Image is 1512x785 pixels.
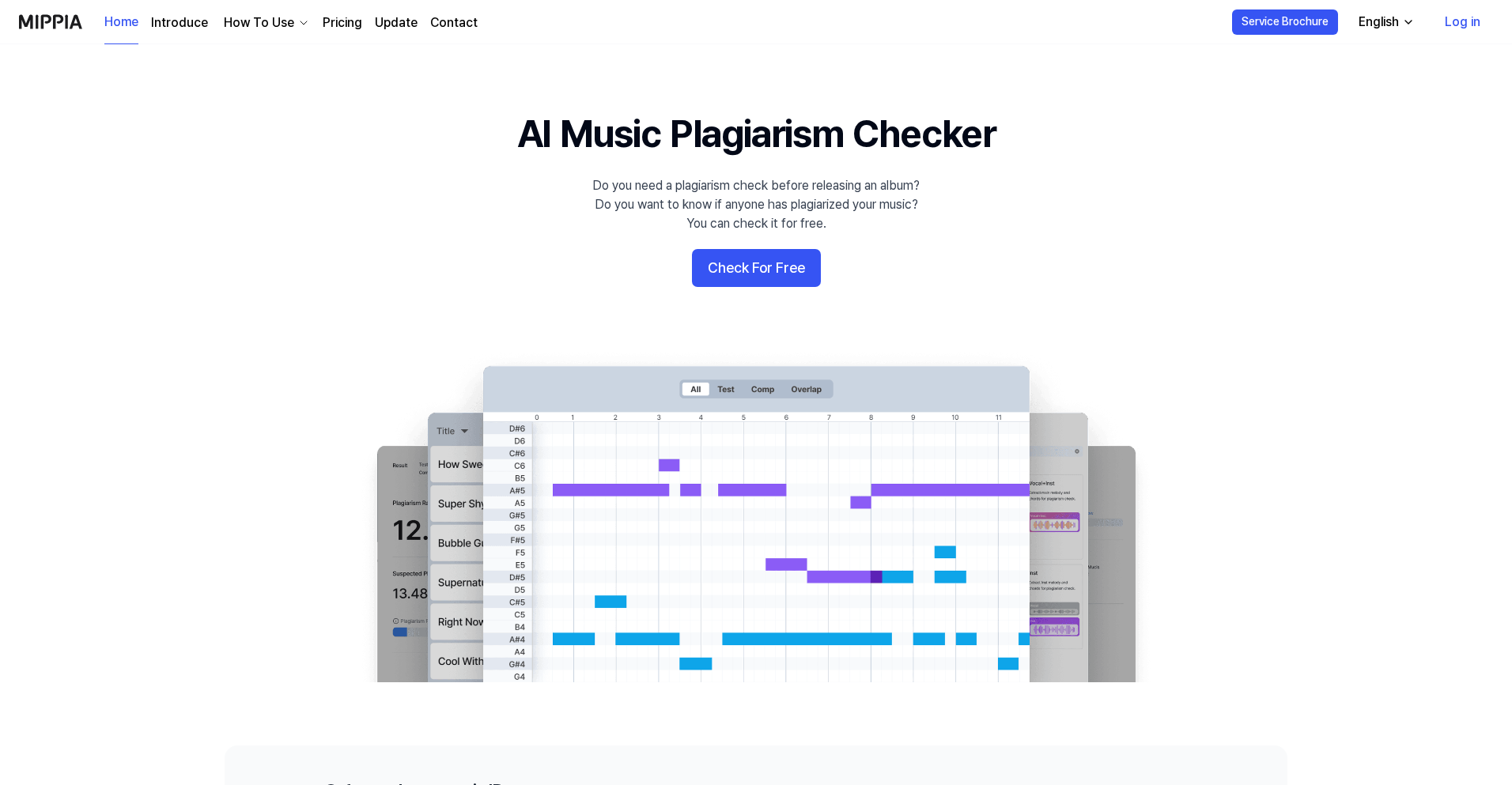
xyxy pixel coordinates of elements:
[1232,9,1338,35] button: Service Brochure
[592,176,920,233] div: Do you need a plagiarism check before releasing an album? Do you want to know if anyone has plagi...
[430,13,478,32] a: Contact
[692,249,821,287] button: Check For Free
[221,13,297,32] div: How To Use
[375,13,418,32] a: Update
[104,1,138,44] a: Home
[323,13,362,32] a: Pricing
[1355,13,1402,32] div: English
[345,350,1167,682] img: main Image
[221,13,310,32] button: How To Use
[517,108,996,160] h1: AI Music Plagiarism Checker
[1346,6,1424,38] button: English
[151,13,208,32] a: Introduce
